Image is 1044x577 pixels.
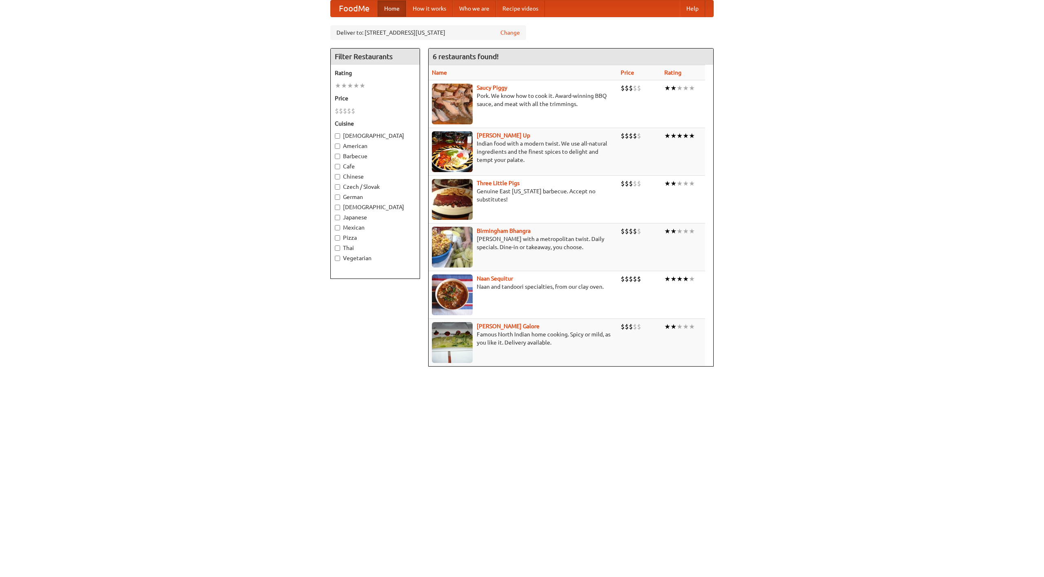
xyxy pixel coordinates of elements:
[335,193,416,201] label: German
[629,274,633,283] li: $
[477,228,531,234] a: Birmingham Bhangra
[664,227,670,236] li: ★
[331,0,378,17] a: FoodMe
[629,84,633,93] li: $
[677,322,683,331] li: ★
[621,179,625,188] li: $
[637,322,641,331] li: $
[432,131,473,172] img: curryup.jpg
[477,180,520,186] b: Three Little Pigs
[637,84,641,93] li: $
[432,84,473,124] img: saucy.jpg
[683,84,689,93] li: ★
[335,234,416,242] label: Pizza
[625,227,629,236] li: $
[339,106,343,115] li: $
[633,227,637,236] li: $
[335,119,416,128] h5: Cuisine
[664,131,670,140] li: ★
[664,179,670,188] li: ★
[335,235,340,241] input: Pizza
[335,203,416,211] label: [DEMOGRAPHIC_DATA]
[689,131,695,140] li: ★
[432,92,614,108] p: Pork. We know how to cook it. Award-winning BBQ sauce, and meat with all the trimmings.
[335,184,340,190] input: Czech / Slovak
[629,179,633,188] li: $
[335,144,340,149] input: American
[432,227,473,267] img: bhangra.jpg
[677,227,683,236] li: ★
[670,322,677,331] li: ★
[378,0,406,17] a: Home
[677,84,683,93] li: ★
[432,274,473,315] img: naansequitur.jpg
[629,227,633,236] li: $
[335,164,340,169] input: Cafe
[477,84,507,91] a: Saucy Piggy
[477,275,513,282] a: Naan Sequitur
[496,0,545,17] a: Recipe videos
[633,274,637,283] li: $
[689,322,695,331] li: ★
[629,322,633,331] li: $
[335,245,340,251] input: Thai
[335,133,340,139] input: [DEMOGRAPHIC_DATA]
[335,172,416,181] label: Chinese
[406,0,453,17] a: How it works
[625,179,629,188] li: $
[330,25,526,40] div: Deliver to: [STREET_ADDRESS][US_STATE]
[664,322,670,331] li: ★
[625,274,629,283] li: $
[683,179,689,188] li: ★
[335,162,416,170] label: Cafe
[625,322,629,331] li: $
[335,152,416,160] label: Barbecue
[477,323,540,329] a: [PERSON_NAME] Galore
[432,330,614,347] p: Famous North Indian home cooking. Spicy or mild, as you like it. Delivery available.
[670,179,677,188] li: ★
[432,283,614,291] p: Naan and tandoori specialties, from our clay oven.
[432,187,614,203] p: Genuine East [US_STATE] barbecue. Accept no substitutes!
[335,154,340,159] input: Barbecue
[677,274,683,283] li: ★
[621,84,625,93] li: $
[621,227,625,236] li: $
[347,81,353,90] li: ★
[335,244,416,252] label: Thai
[453,0,496,17] a: Who we are
[683,131,689,140] li: ★
[477,132,530,139] a: [PERSON_NAME] Up
[670,274,677,283] li: ★
[353,81,359,90] li: ★
[335,205,340,210] input: [DEMOGRAPHIC_DATA]
[683,227,689,236] li: ★
[432,179,473,220] img: littlepigs.jpg
[432,322,473,363] img: currygalore.jpg
[633,131,637,140] li: $
[683,322,689,331] li: ★
[621,274,625,283] li: $
[335,183,416,191] label: Czech / Slovak
[500,29,520,37] a: Change
[432,235,614,251] p: [PERSON_NAME] with a metropolitan twist. Daily specials. Dine-in or takeaway, you choose.
[637,227,641,236] li: $
[335,195,340,200] input: German
[331,49,420,65] h4: Filter Restaurants
[637,274,641,283] li: $
[433,53,499,60] ng-pluralize: 6 restaurants found!
[689,84,695,93] li: ★
[670,84,677,93] li: ★
[335,256,340,261] input: Vegetarian
[335,132,416,140] label: [DEMOGRAPHIC_DATA]
[633,84,637,93] li: $
[633,322,637,331] li: $
[335,223,416,232] label: Mexican
[680,0,705,17] a: Help
[335,142,416,150] label: American
[637,131,641,140] li: $
[335,254,416,262] label: Vegetarian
